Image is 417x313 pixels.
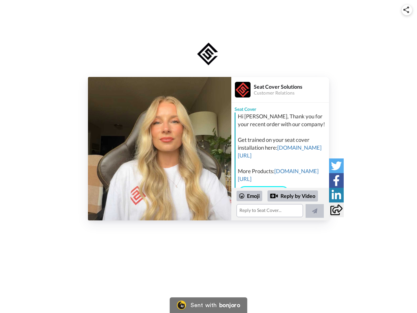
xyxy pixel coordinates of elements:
[235,82,251,97] img: Profile Image
[237,191,262,201] div: Emoji
[231,103,329,112] div: Seat Cover
[254,83,329,90] div: Seat Cover Solutions
[238,168,319,182] a: [DOMAIN_NAME][URL]
[195,41,222,67] img: logo
[267,190,318,201] div: Reply by Video
[238,186,289,200] a: Install Videos
[254,90,329,96] div: Customer Relations
[238,112,327,183] div: Hi [PERSON_NAME], Thank you for your recent order with our company! Get trained on your seat cove...
[238,144,322,159] a: [DOMAIN_NAME][URL]
[270,192,278,200] div: Reply by Video
[403,7,409,13] img: ic_share.svg
[88,77,231,220] img: 8b48d58b-8e2f-4587-8562-c1464c66ad9d-thumb.jpg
